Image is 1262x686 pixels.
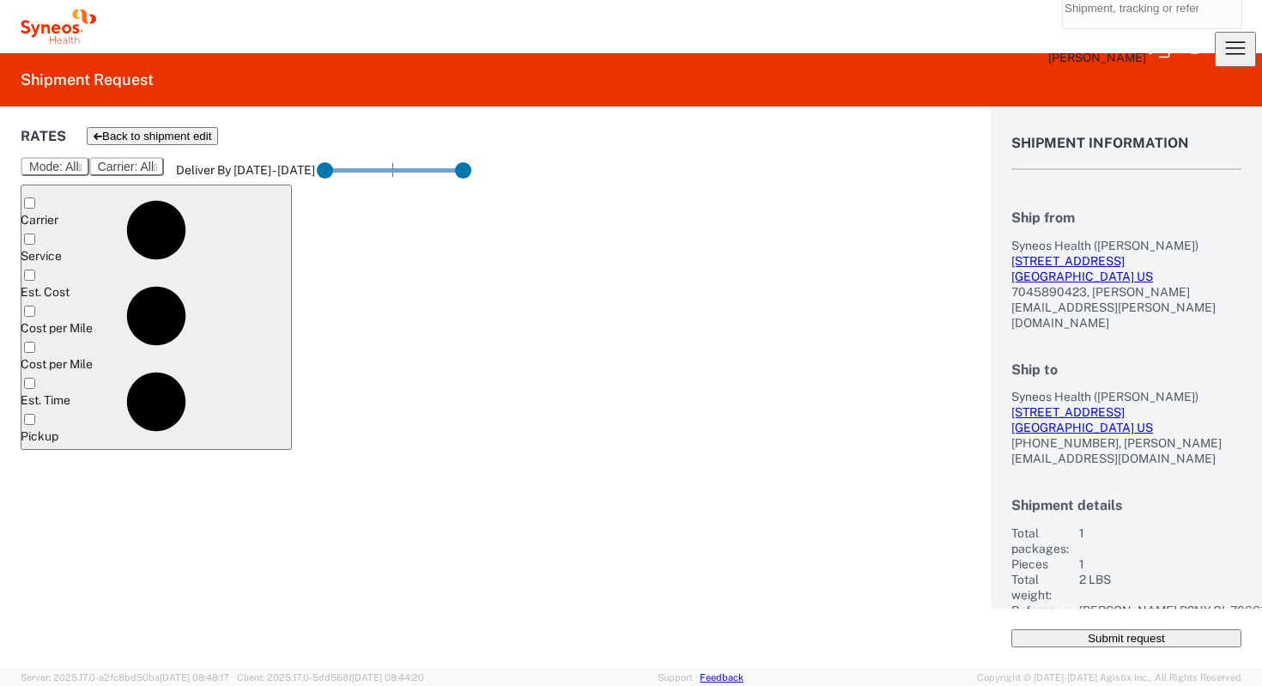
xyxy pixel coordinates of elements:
a: [STREET_ADDRESS][GEOGRAPHIC_DATA] US [1011,253,1241,284]
h2: Ship from [1011,210,1241,226]
div: [PHONE_NUMBER], [PERSON_NAME][EMAIL_ADDRESS][DOMAIN_NAME] [1011,435,1241,466]
input: Column with Header Selection [24,378,35,389]
span: Service [21,249,62,263]
input: Column with Header Selection [24,306,35,317]
div: [STREET_ADDRESS] [1011,404,1241,420]
input: Column with Header Selection [24,270,35,281]
div: [GEOGRAPHIC_DATA] US [1011,269,1241,284]
a: Feedback [700,672,743,683]
input: Column with Header Selection [24,414,35,425]
div: Syneos Health ([PERSON_NAME]) [1011,389,1241,404]
a: Support [658,672,701,683]
input: Column with Header Selection [24,197,35,209]
a: [STREET_ADDRESS][GEOGRAPHIC_DATA] US [1011,404,1241,435]
h2: Shipment details [1011,498,1241,513]
span: Cost per Mile [21,321,93,335]
span: Est. Cost [21,285,70,299]
span: Mode: All [29,160,79,173]
h1: Shipment Information [1011,136,1241,170]
h2: Shipment Request [21,70,154,90]
div: Pieces [1011,556,1072,572]
span: Cost per Mile [21,357,93,371]
span: Client: 2025.17.0-5dd568f [237,672,424,683]
span: Pickup [21,429,58,443]
span: Copyright © [DATE]-[DATE] Agistix Inc., All Rights Reserved [977,670,1241,685]
h2: Ship to [1011,362,1241,378]
button: Mode: All [21,157,89,176]
div: Reference: [1011,603,1072,618]
button: Back to shipment edit [87,127,218,145]
span: [PERSON_NAME] [1048,51,1146,64]
span: Server: 2025.17.0-a2fc8bd50ba [21,672,229,683]
span: [DATE] 08:48:17 [160,672,229,683]
span: Carrier [21,213,58,227]
span: Carrier: All [98,160,154,173]
div: [STREET_ADDRESS] [1011,253,1241,269]
h1: Rates [21,129,66,144]
div: Syneos Health ([PERSON_NAME]) [1011,238,1241,253]
span: Est. Time [21,393,70,407]
input: Column with Header Selection [24,234,35,245]
span: [DATE] 08:44:20 [352,672,424,683]
button: Submit request [1011,629,1241,647]
div: Total weight: [1011,572,1072,603]
input: Column with Header Selection [24,342,35,353]
button: Carrier: All [89,157,164,176]
div: 7045890423, [PERSON_NAME][EMAIL_ADDRESS][PERSON_NAME][DOMAIN_NAME] [1011,284,1241,331]
div: [GEOGRAPHIC_DATA] US [1011,420,1241,435]
div: Total packages: [1011,525,1072,556]
label: Deliver By [DATE] - [DATE] [176,162,315,178]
